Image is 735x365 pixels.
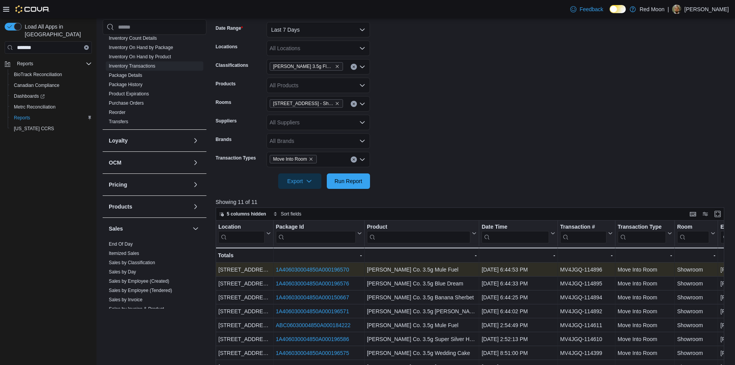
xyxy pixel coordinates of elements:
[109,297,142,302] a: Sales by Invoice
[109,119,128,125] span: Transfers
[109,241,133,247] a: End Of Day
[8,123,95,134] button: [US_STATE] CCRS
[560,224,607,243] div: Transaction # URL
[109,82,142,87] a: Package History
[482,293,555,302] div: [DATE] 6:44:25 PM
[482,224,549,231] div: Date Time
[11,124,92,133] span: Washington CCRS
[677,334,715,344] div: Showroom
[618,251,672,260] div: -
[11,92,48,101] a: Dashboards
[216,198,730,206] p: Showing 11 of 11
[109,109,125,115] span: Reorder
[11,81,92,90] span: Canadian Compliance
[109,181,127,188] h3: Pricing
[218,293,271,302] div: [STREET_ADDRESS]
[8,102,95,112] button: Metrc Reconciliation
[677,293,715,302] div: Showroom
[14,115,30,121] span: Reports
[276,251,362,260] div: -
[677,251,715,260] div: -
[216,99,231,105] label: Rooms
[560,307,613,316] div: MV4JGQ-114892
[618,307,672,316] div: Move Into Room
[270,209,304,219] button: Sort fields
[109,203,189,211] button: Products
[109,278,169,284] a: Sales by Employee (Created)
[267,22,370,37] button: Last 7 Days
[351,101,357,107] button: Clear input
[109,287,172,294] span: Sales by Employee (Tendered)
[109,110,125,115] a: Reorder
[359,64,365,70] button: Open list of options
[351,156,357,163] button: Clear input
[11,124,57,133] a: [US_STATE] CCRS
[367,307,477,316] div: [PERSON_NAME] Co. 3.5g [PERSON_NAME] OG
[327,173,370,189] button: Run Report
[283,173,317,189] span: Export
[191,202,200,211] button: Products
[218,224,271,243] button: Location
[109,54,171,60] span: Inventory On Hand by Product
[359,119,365,126] button: Open list of options
[713,209,722,219] button: Enter fullscreen
[677,321,715,330] div: Showroom
[109,181,189,188] button: Pricing
[218,348,271,358] div: [STREET_ADDRESS]
[5,55,92,154] nav: Complex example
[8,80,95,91] button: Canadian Compliance
[84,45,89,50] button: Clear input
[216,155,256,161] label: Transaction Types
[109,91,149,97] a: Product Expirations
[109,63,155,69] a: Inventory Transactions
[216,81,236,87] label: Products
[109,306,164,312] span: Sales by Invoice & Product
[218,334,271,344] div: [STREET_ADDRESS]
[640,5,665,14] p: Red Moon
[22,23,92,38] span: Load All Apps in [GEOGRAPHIC_DATA]
[672,5,681,14] div: Gor Grigoryan
[109,203,132,211] h3: Products
[560,279,613,288] div: MV4JGQ-114895
[14,104,56,110] span: Metrc Reconciliation
[216,25,243,31] label: Date Range
[109,225,189,233] button: Sales
[273,155,307,163] span: Move Into Room
[11,102,92,112] span: Metrc Reconciliation
[109,100,144,106] a: Purchase Orders
[216,44,238,50] label: Locations
[216,209,269,219] button: 5 columns hidden
[11,102,59,112] a: Metrc Reconciliation
[618,265,672,274] div: Move Into Room
[109,225,123,233] h3: Sales
[270,99,343,108] span: 14350 Oxnard St - Showroom
[335,64,340,69] button: Remove Claybourne 3.5g Flower from selection in this group
[270,155,317,163] span: Move Into Room
[667,5,669,14] p: |
[218,265,271,274] div: [STREET_ADDRESS]
[218,224,265,231] div: Location
[367,224,471,231] div: Product
[109,36,157,41] a: Inventory Count Details
[359,82,365,88] button: Open list of options
[216,136,231,143] label: Brands
[17,61,33,67] span: Reports
[367,321,477,330] div: [PERSON_NAME] Co. 3.5g Mule Fuel
[677,348,715,358] div: Showroom
[109,81,142,88] span: Package History
[109,91,149,97] span: Product Expirations
[618,321,672,330] div: Move Into Room
[11,92,92,101] span: Dashboards
[482,279,555,288] div: [DATE] 6:44:33 PM
[218,224,265,243] div: Location
[109,45,173,50] a: Inventory On Hand by Package
[359,156,365,163] button: Open list of options
[109,137,128,144] h3: Loyalty
[109,119,128,124] a: Transfers
[276,336,349,342] a: 1A406030004850A000196586
[109,260,155,265] a: Sales by Classification
[11,113,92,122] span: Reports
[482,321,555,330] div: [DATE] 2:54:49 PM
